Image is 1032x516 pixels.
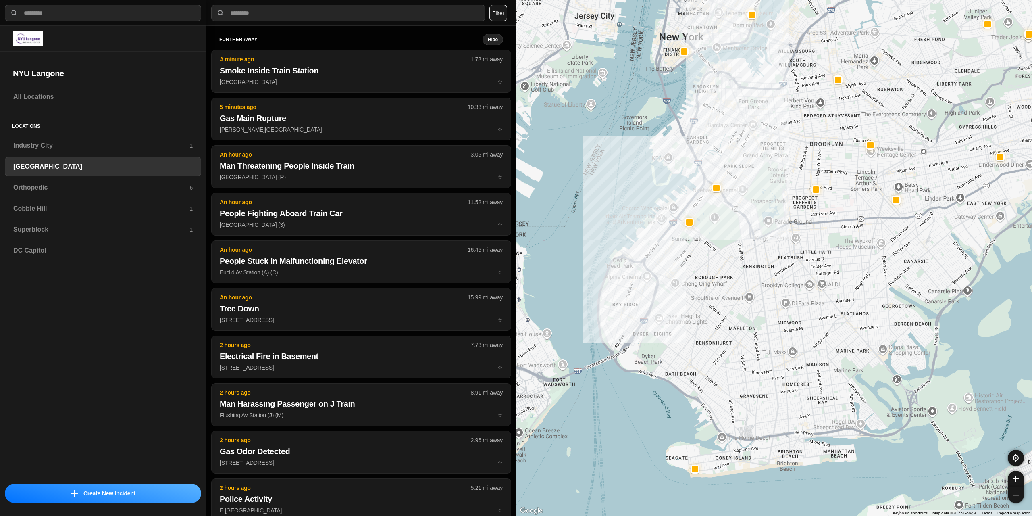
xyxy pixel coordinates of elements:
[220,446,503,457] h2: Gas Odor Detected
[1008,487,1024,503] button: zoom-out
[211,126,511,133] a: 5 minutes ago10.33 mi awayGas Main Rupture[PERSON_NAME][GEOGRAPHIC_DATA]star
[5,484,201,503] button: iconCreate New Incident
[220,459,503,467] p: [STREET_ADDRESS]
[189,205,193,213] p: 1
[220,411,503,419] p: Flushing Av Station (J) (M)
[211,193,511,236] button: An hour ago11.52 mi awayPeople Fighting Aboard Train Car[GEOGRAPHIC_DATA] (3)star
[497,126,503,133] span: star
[220,150,471,159] p: An hour ago
[1013,492,1019,498] img: zoom-out
[220,341,471,349] p: 2 hours ago
[211,78,511,85] a: A minute ago1.73 mi awaySmoke Inside Train Station[GEOGRAPHIC_DATA]star
[997,511,1030,515] a: Report a map error
[220,506,503,514] p: E [GEOGRAPHIC_DATA]
[211,336,511,378] button: 2 hours ago7.73 mi awayElectrical Fire in Basement[STREET_ADDRESS]star
[211,240,511,283] button: An hour ago16.45 mi awayPeople Stuck in Malfunctioning ElevatorEuclid Av Station (A) (C)star
[497,364,503,371] span: star
[220,198,468,206] p: An hour ago
[220,173,503,181] p: [GEOGRAPHIC_DATA] (R)
[5,157,201,176] a: [GEOGRAPHIC_DATA]
[468,293,503,301] p: 15.99 mi away
[5,241,201,260] a: DC Capitol
[211,173,511,180] a: An hour ago3.05 mi awayMan Threatening People Inside Train[GEOGRAPHIC_DATA] (R)star
[211,269,511,276] a: An hour ago16.45 mi awayPeople Stuck in Malfunctioning ElevatorEuclid Av Station (A) (C)star
[189,142,193,150] p: 1
[497,174,503,180] span: star
[211,316,511,323] a: An hour ago15.99 mi awayTree Down[STREET_ADDRESS]star
[220,293,468,301] p: An hour ago
[71,490,78,497] img: icon
[189,184,193,192] p: 6
[220,484,471,492] p: 2 hours ago
[497,412,503,418] span: star
[216,9,225,17] img: search
[13,141,189,150] h3: Industry City
[893,510,928,516] button: Keyboard shortcuts
[211,288,511,331] button: An hour ago15.99 mi awayTree Down[STREET_ADDRESS]star
[497,507,503,514] span: star
[1008,450,1024,466] button: recenter
[211,50,511,93] button: A minute ago1.73 mi awaySmoke Inside Train Station[GEOGRAPHIC_DATA]star
[471,150,503,159] p: 3.05 mi away
[211,507,511,514] a: 2 hours ago5.21 mi awayPolice ActivityE [GEOGRAPHIC_DATA]star
[497,460,503,466] span: star
[13,204,189,213] h3: Cobble Hill
[518,506,545,516] a: Open this area in Google Maps (opens a new window)
[488,36,498,43] small: Hide
[471,55,503,63] p: 1.73 mi away
[220,55,471,63] p: A minute ago
[13,162,193,171] h3: [GEOGRAPHIC_DATA]
[211,145,511,188] button: An hour ago3.05 mi awayMan Threatening People Inside Train[GEOGRAPHIC_DATA] (R)star
[83,489,135,497] p: Create New Incident
[220,316,503,324] p: [STREET_ADDRESS]
[468,198,503,206] p: 11.52 mi away
[220,351,503,362] h2: Electrical Fire in Basement
[489,5,507,21] button: Filter
[471,341,503,349] p: 7.73 mi away
[5,199,201,218] a: Cobble Hill1
[220,246,468,254] p: An hour ago
[5,136,201,155] a: Industry City1
[211,98,511,140] button: 5 minutes ago10.33 mi awayGas Main Rupture[PERSON_NAME][GEOGRAPHIC_DATA]star
[981,511,992,515] a: Terms
[932,511,976,515] span: Map data ©2025 Google
[518,506,545,516] img: Google
[13,92,193,102] h3: All Locations
[13,31,43,46] img: logo
[211,459,511,466] a: 2 hours ago2.96 mi awayGas Odor Detected[STREET_ADDRESS]star
[10,9,18,17] img: search
[220,255,503,267] h2: People Stuck in Malfunctioning Elevator
[13,225,189,234] h3: Superblock
[5,113,201,136] h5: Locations
[220,493,503,505] h2: Police Activity
[220,221,503,229] p: [GEOGRAPHIC_DATA] (3)
[211,383,511,426] button: 2 hours ago8.91 mi awayMan Harassing Passenger on J TrainFlushing Av Station (J) (M)star
[497,221,503,228] span: star
[220,436,471,444] p: 2 hours ago
[497,79,503,85] span: star
[5,87,201,107] a: All Locations
[1013,476,1019,482] img: zoom-in
[220,113,503,124] h2: Gas Main Rupture
[220,208,503,219] h2: People Fighting Aboard Train Car
[189,226,193,234] p: 1
[497,269,503,276] span: star
[471,389,503,397] p: 8.91 mi away
[220,160,503,171] h2: Man Threatening People Inside Train
[13,246,193,255] h3: DC Capitol
[468,103,503,111] p: 10.33 mi away
[5,220,201,239] a: Superblock1
[211,221,511,228] a: An hour ago11.52 mi awayPeople Fighting Aboard Train Car[GEOGRAPHIC_DATA] (3)star
[211,364,511,371] a: 2 hours ago7.73 mi awayElectrical Fire in Basement[STREET_ADDRESS]star
[219,36,483,43] h5: further away
[211,431,511,474] button: 2 hours ago2.96 mi awayGas Odor Detected[STREET_ADDRESS]star
[220,363,503,372] p: [STREET_ADDRESS]
[1012,454,1020,462] img: recenter
[220,103,468,111] p: 5 minutes ago
[220,268,503,276] p: Euclid Av Station (A) (C)
[483,34,503,45] button: Hide
[220,125,503,134] p: [PERSON_NAME][GEOGRAPHIC_DATA]
[471,436,503,444] p: 2.96 mi away
[13,183,189,192] h3: Orthopedic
